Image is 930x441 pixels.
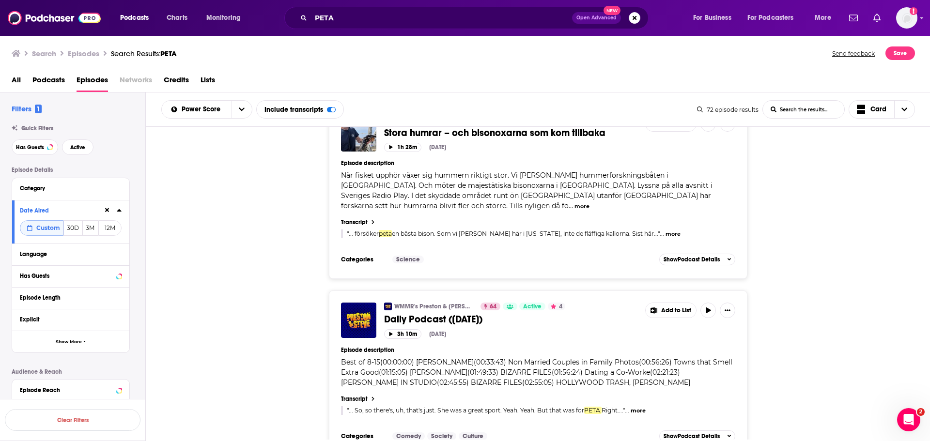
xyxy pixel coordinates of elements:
span: New [604,6,621,15]
a: Credits [164,72,189,92]
button: Show profile menu [896,7,917,29]
a: All [12,72,21,92]
h4: Episode description [341,347,735,353]
h4: Transcript [341,219,368,226]
button: 12M [98,220,122,236]
img: WMMR's Preston & Steve Daily Podcast [384,303,392,310]
h4: Transcript [341,395,368,402]
span: 2 [917,408,925,416]
span: Podcasts [32,72,65,92]
div: [DATE] [429,331,446,337]
button: Language [20,248,122,260]
button: Choose View [849,100,915,119]
span: Charts [167,11,187,25]
button: more [666,230,681,238]
a: Charts [160,10,193,26]
button: Explicit [20,313,122,325]
a: Science [392,256,424,263]
button: 4 [548,303,565,310]
button: Date Aired [20,204,103,216]
button: open menu [200,10,253,26]
a: Show notifications dropdown [869,10,884,26]
button: 3M [82,220,99,236]
span: Show Podcast Details [664,256,720,263]
a: Lists [201,72,215,92]
span: Quick Filters [21,125,53,132]
h4: Episode description [341,160,735,167]
button: Active [62,139,93,155]
span: ... [569,201,573,210]
span: 1 [35,105,42,113]
button: open menu [686,10,744,26]
span: Active [523,302,542,312]
a: 64 [480,303,500,310]
button: Has Guests [12,139,58,155]
div: Episode Reach [20,387,113,394]
button: open menu [162,106,232,113]
a: Daily Podcast (08.15.25) [341,303,376,338]
span: Logged in as WesBurdett [896,7,917,29]
a: "... försökerpetaen bästa bison. Som vi [PERSON_NAME] här i [US_STATE], inte de fläffiga kallorna... [347,230,660,237]
button: open menu [808,10,843,26]
span: Daily Podcast ([DATE]) [384,313,482,325]
span: Custom [36,224,60,231]
span: For Business [693,11,731,25]
iframe: Intercom live chat [897,408,920,431]
a: Daily Podcast ([DATE]) [384,313,638,325]
span: ... [660,230,664,237]
button: open menu [232,101,252,118]
span: ... försöker [349,230,379,237]
a: Transcript [341,219,735,226]
span: ... So, so there's, uh, that's just. She was a great sport. Yeah. Yeah. But that was for [349,407,584,414]
span: 64 [490,302,496,312]
button: Save [885,46,915,60]
button: open menu [741,10,808,26]
div: Language [20,251,115,258]
button: Show More [12,331,129,352]
input: Search podcasts, credits, & more... [311,10,572,26]
span: Right.... [602,407,623,414]
span: Show Podcast Details [664,433,720,440]
span: När fisket upphör växer sig hummern riktigt stor. Vi [PERSON_NAME] hummerforskningsbåten i [GEOGR... [341,171,713,210]
button: Show More Button [720,303,735,318]
span: Networks [120,72,152,92]
div: Category [20,185,115,192]
div: [DATE] [429,144,446,151]
a: Society [427,432,456,440]
div: Search Results: [111,49,177,58]
img: User Profile [896,7,917,29]
span: Add to List [661,307,691,314]
a: WMMR's Preston & [PERSON_NAME] Podcast [394,303,474,310]
h3: Categories [341,432,385,440]
button: 1h 28m [384,143,421,152]
button: Episode Reach [20,383,122,395]
button: Open AdvancedNew [572,12,621,24]
button: Send feedback [829,46,878,60]
p: Episode Details [12,167,130,173]
span: peta [379,230,392,237]
button: Episode Length [20,291,122,304]
span: Card [870,106,886,113]
button: open menu [113,10,161,26]
button: Has Guests [20,270,122,282]
button: 3h 10m [384,329,421,338]
a: Stora humrar – och bisonoxarna som kom tillbaka [384,127,638,139]
span: Stora humrar – och bisonoxarna som kom tillbaka [384,127,605,139]
div: Explicit [20,316,115,323]
a: Podchaser - Follow, Share and Rate Podcasts [8,9,101,27]
span: " " [347,230,660,237]
span: Episodes [77,72,108,92]
button: 30D [63,220,82,236]
span: Active [70,145,85,150]
h3: Search [32,49,56,58]
a: Stora humrar – och bisonoxarna som kom tillbaka [341,116,376,152]
span: Podcasts [120,11,149,25]
span: More [815,11,831,25]
span: Open Advanced [576,15,617,20]
h2: Choose List sort [161,100,252,119]
h2: Filters [12,104,42,113]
